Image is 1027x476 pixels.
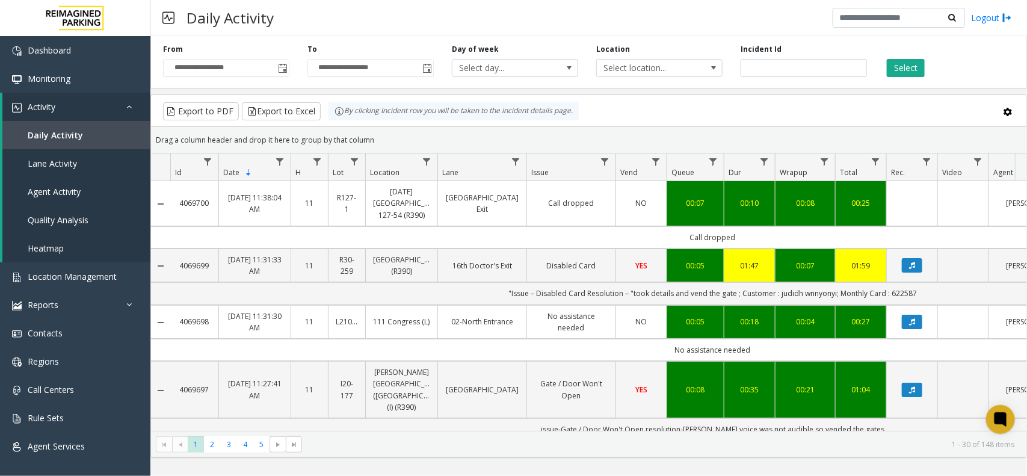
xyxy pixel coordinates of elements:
a: R30-259 [336,254,358,277]
span: Sortable [244,168,253,178]
a: Quality Analysis [2,206,150,234]
a: [DATE] 11:27:41 AM [226,378,283,401]
span: Page 3 [221,436,237,453]
a: [GEOGRAPHIC_DATA] [445,384,519,395]
span: Video [942,167,962,178]
span: Contacts [28,327,63,339]
span: Page 5 [253,436,270,453]
a: NO [623,316,659,327]
a: Rec. Filter Menu [919,153,935,170]
a: NO [623,197,659,209]
a: [GEOGRAPHIC_DATA] (R390) [373,254,430,277]
a: 00:08 [674,384,717,395]
img: 'icon' [12,414,22,424]
span: Lane [442,167,458,178]
span: Page 1 [188,436,204,453]
a: [DATE] 11:31:30 AM [226,311,283,333]
span: Location Management [28,271,117,282]
span: Page 2 [204,436,220,453]
div: 00:18 [732,316,768,327]
a: L21066000 [336,316,358,327]
a: H Filter Menu [309,153,325,170]
span: H [295,167,301,178]
span: Dur [729,167,741,178]
img: 'icon' [12,103,22,113]
a: Heatmap [2,234,150,262]
span: Agent [993,167,1013,178]
a: Vend Filter Menu [648,153,664,170]
a: Daily Activity [2,121,150,149]
span: Toggle popup [420,60,433,76]
span: Issue [531,167,549,178]
span: Queue [671,167,694,178]
a: 4069698 [177,316,211,327]
a: 4069700 [177,197,211,209]
div: 01:04 [843,384,879,395]
span: Toggle popup [276,60,289,76]
a: Collapse Details [151,386,170,395]
span: Rule Sets [28,412,64,424]
a: I20-177 [336,378,358,401]
a: 01:47 [732,260,768,271]
a: Total Filter Menu [868,153,884,170]
a: 11 [298,260,321,271]
div: 00:05 [674,316,717,327]
span: YES [635,385,647,395]
label: Day of week [452,44,499,55]
span: Regions [28,356,59,367]
img: 'icon' [12,273,22,282]
label: Incident Id [741,44,782,55]
span: Lot [333,167,344,178]
a: Collapse Details [151,318,170,327]
a: 00:04 [783,316,828,327]
a: 00:21 [783,384,828,395]
img: 'icon' [12,386,22,395]
a: Location Filter Menu [419,153,435,170]
button: Export to PDF [163,102,239,120]
a: Collapse Details [151,199,170,209]
span: Call Centers [28,384,74,395]
span: Date [223,167,239,178]
a: 00:25 [843,197,879,209]
a: [PERSON_NAME][GEOGRAPHIC_DATA] ([GEOGRAPHIC_DATA]) (I) (R390) [373,366,430,413]
span: Vend [620,167,638,178]
span: Go to the last page [286,436,302,453]
span: Rec. [891,167,905,178]
span: Go to the next page [270,436,286,453]
span: Agent Activity [28,186,81,197]
label: To [307,44,317,55]
span: YES [635,261,647,271]
div: 00:27 [843,316,879,327]
a: [DATE] 11:38:04 AM [226,192,283,215]
a: 00:08 [783,197,828,209]
span: Select day... [452,60,552,76]
a: 00:07 [783,260,828,271]
a: 00:07 [674,197,717,209]
a: Activity [2,93,150,121]
div: 00:35 [732,384,768,395]
a: Collapse Details [151,261,170,271]
div: Drag a column header and drop it here to group by that column [151,129,1026,150]
a: Dur Filter Menu [756,153,773,170]
a: 11 [298,384,321,395]
span: NO [636,198,647,208]
span: Reports [28,299,58,311]
button: Export to Excel [242,102,321,120]
img: 'icon' [12,75,22,84]
img: pageIcon [162,3,174,32]
span: Monitoring [28,73,70,84]
a: 111 Congress (L) [373,316,430,327]
img: 'icon' [12,46,22,56]
a: Video Filter Menu [970,153,986,170]
img: logout [1002,11,1012,24]
a: Lane Activity [2,149,150,178]
button: Select [887,59,925,77]
a: 00:10 [732,197,768,209]
a: Wrapup Filter Menu [816,153,833,170]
